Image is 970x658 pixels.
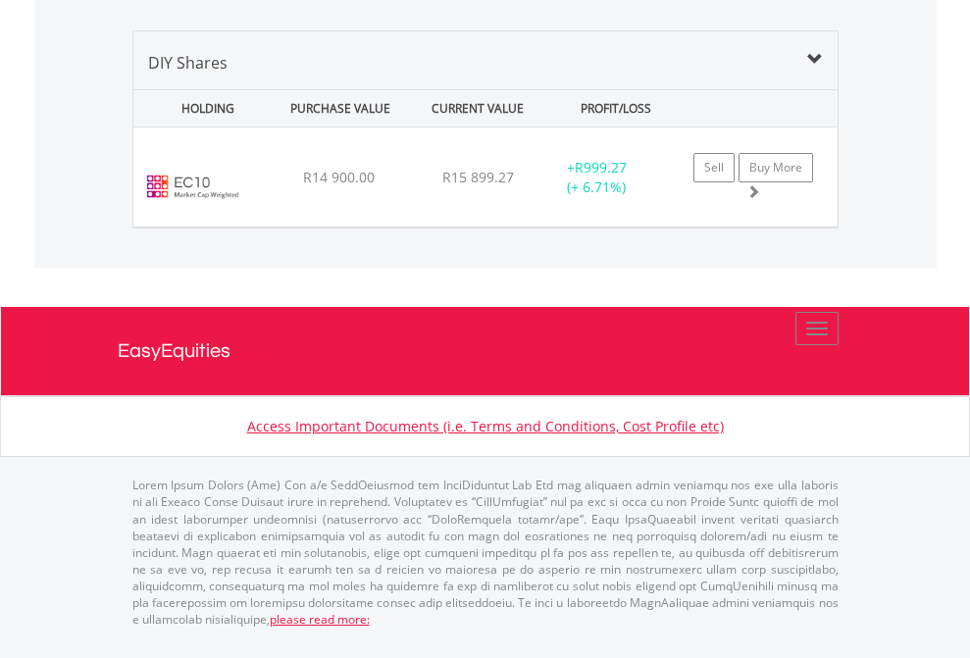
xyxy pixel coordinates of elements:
[132,477,839,628] p: Lorem Ipsum Dolors (Ame) Con a/e SeddOeiusmod tem InciDiduntut Lab Etd mag aliquaen admin veniamq...
[536,158,658,197] div: + (+ 6.71%)
[270,611,370,628] a: please read more:
[143,152,242,222] img: EC10.EC.EC10.png
[411,90,544,127] div: CURRENT VALUE
[575,158,627,177] span: R999.27
[148,52,228,74] span: DIY Shares
[247,417,724,435] a: Access Important Documents (i.e. Terms and Conditions, Cost Profile etc)
[739,153,813,182] a: Buy More
[274,90,407,127] div: PURCHASE VALUE
[442,168,514,186] span: R15 899.27
[135,90,269,127] div: HOLDING
[118,307,853,395] a: EasyEquities
[693,153,735,182] a: Sell
[303,168,375,186] span: R14 900.00
[549,90,683,127] div: PROFIT/LOSS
